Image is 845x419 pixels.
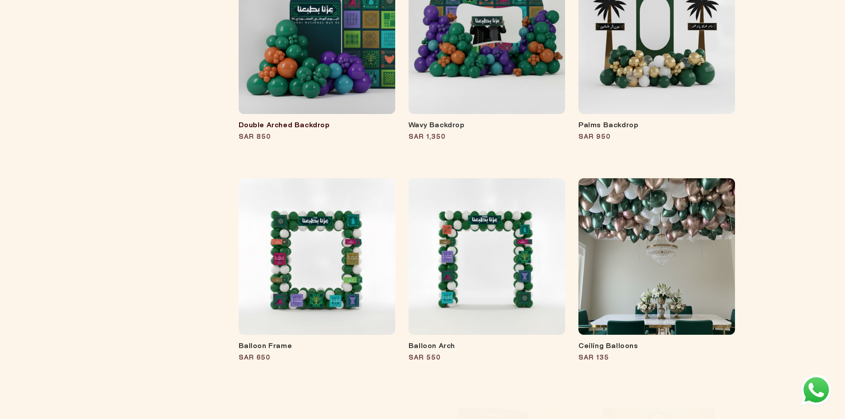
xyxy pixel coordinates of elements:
[578,121,735,130] a: Palms Backdrop
[578,342,735,351] a: Ceiling Balloons
[239,342,395,351] a: Balloon Frame
[409,121,565,130] a: Wavy Backdrop
[239,121,395,130] a: Double Arched Backdrop
[409,342,565,351] a: Balloon Arch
